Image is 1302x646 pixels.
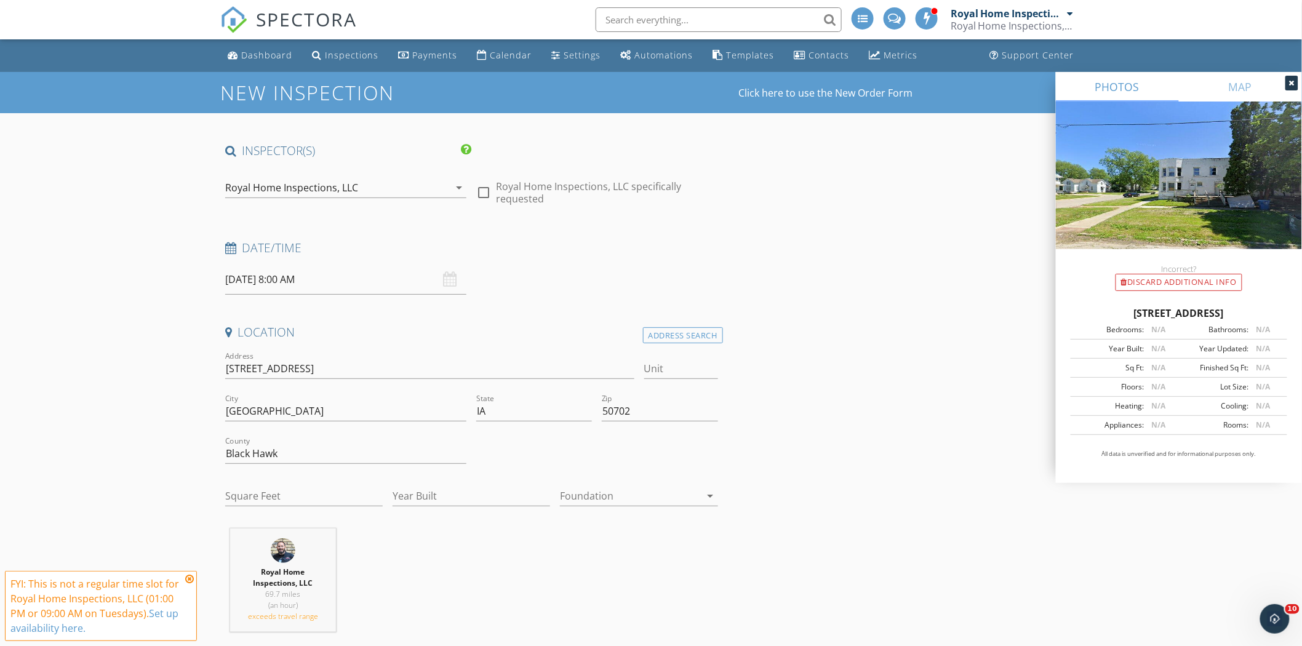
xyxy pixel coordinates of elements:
div: Discard Additional info [1116,274,1242,291]
a: SPECTORA [220,17,357,42]
h4: INSPECTOR(S) [225,143,471,159]
div: Royal Home Inspections, LLC [951,20,1074,32]
div: Address Search [643,327,723,344]
span: N/A [1256,401,1270,411]
strong: Royal Home Inspections, LLC [254,567,313,588]
span: N/A [1256,362,1270,373]
h4: Location [225,324,718,340]
span: exceeds travel range [248,611,318,621]
span: N/A [1151,381,1165,392]
span: N/A [1151,324,1165,335]
div: Bedrooms: [1074,324,1144,335]
a: Settings [546,44,605,67]
div: Payments [412,49,457,61]
a: Dashboard [223,44,297,67]
div: Finished Sq Ft: [1179,362,1248,373]
a: Automations (Advanced) [615,44,698,67]
div: Templates [726,49,774,61]
input: Search everything... [596,7,842,32]
img: The Best Home Inspection Software - Spectora [220,6,247,33]
span: N/A [1256,381,1270,392]
span: N/A [1151,401,1165,411]
a: PHOTOS [1056,72,1179,102]
img: streetview [1056,102,1302,279]
span: N/A [1256,343,1270,354]
span: (an hour) [268,600,298,610]
a: Metrics [864,44,922,67]
a: Payments [393,44,462,67]
div: Year Built: [1074,343,1144,354]
div: Cooling: [1179,401,1248,412]
div: Floors: [1074,381,1144,393]
span: N/A [1256,324,1270,335]
input: Select date [225,265,466,295]
p: All data is unverified and for informational purposes only. [1071,450,1287,458]
span: N/A [1151,343,1165,354]
a: Click here to use the New Order Form [738,88,913,98]
div: FYI: This is not a regular time slot for Royal Home Inspections, LLC (01:00 PM or 09:00 AM on Tue... [10,576,182,636]
div: Contacts [809,49,849,61]
div: Royal Home Inspections, LLC [951,7,1064,20]
i: arrow_drop_down [703,488,718,503]
div: Year Updated: [1179,343,1248,354]
div: Sq Ft: [1074,362,1144,373]
div: Settings [564,49,601,61]
div: Heating: [1074,401,1144,412]
span: N/A [1256,420,1270,430]
iframe: Intercom live chat [1260,604,1290,634]
label: Royal Home Inspections, LLC specifically requested [496,180,717,205]
div: Royal Home Inspections, LLC [225,182,358,193]
div: Automations [634,49,693,61]
div: Inspections [325,49,378,61]
div: Appliances: [1074,420,1144,431]
i: arrow_drop_down [452,180,466,195]
a: Inspections [307,44,383,67]
span: 69.7 miles [266,589,301,599]
a: Templates [708,44,779,67]
div: Dashboard [241,49,292,61]
img: 0487d9e609b54c4989d0c428c55e9bee.jpeg [271,538,295,563]
div: Bathrooms: [1179,324,1248,335]
div: Metrics [884,49,917,61]
span: N/A [1151,362,1165,373]
h1: New Inspection [220,82,493,103]
span: SPECTORA [256,6,357,32]
a: MAP [1179,72,1302,102]
span: 10 [1285,604,1300,614]
a: Calendar [472,44,537,67]
a: Support Center [985,44,1079,67]
a: Contacts [789,44,854,67]
div: Rooms: [1179,420,1248,431]
h4: Date/Time [225,240,718,256]
div: [STREET_ADDRESS] [1071,306,1287,321]
span: N/A [1151,420,1165,430]
div: Lot Size: [1179,381,1248,393]
div: Calendar [490,49,532,61]
div: Support Center [1002,49,1074,61]
div: Incorrect? [1056,264,1302,274]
